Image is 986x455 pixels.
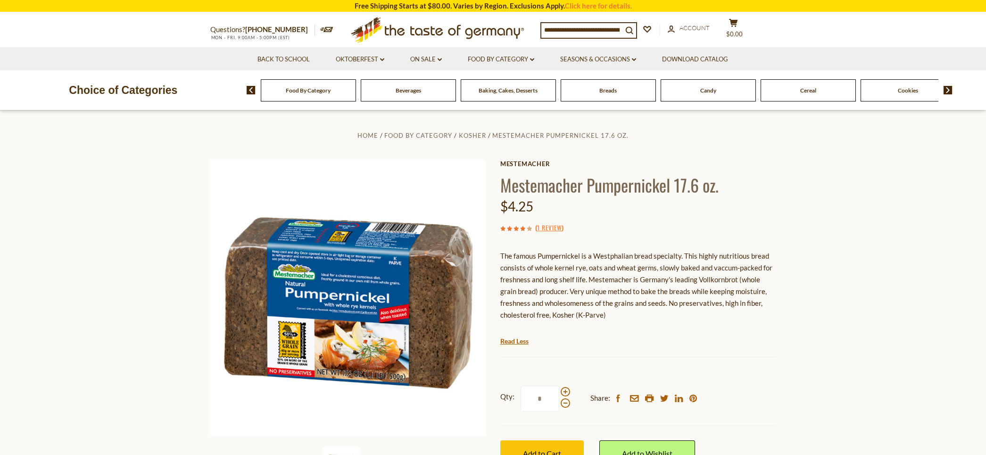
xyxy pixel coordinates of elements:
a: Download Catalog [662,54,728,65]
a: Food By Category [468,54,534,65]
a: Mestemacher Pumpernickel 17.6 oz. [492,132,629,139]
span: ( ) [535,223,563,232]
a: Click here for details. [565,1,632,10]
a: Beverages [396,87,421,94]
span: $4.25 [500,198,533,214]
a: 1 Review [537,223,562,233]
a: Back to School [257,54,310,65]
h1: Mestemacher Pumpernickel 17.6 oz. [500,174,776,195]
a: [PHONE_NUMBER] [245,25,308,34]
a: Candy [700,87,716,94]
img: next arrow [944,86,953,94]
a: On Sale [410,54,442,65]
a: Cereal [800,87,816,94]
img: Mestemacher Pumpernickel [210,160,486,436]
a: Read Less [500,337,529,346]
span: $0.00 [726,30,743,38]
p: The famous Pumpernickel is a Westphalian bread specialty. This highly nutritious bread consists o... [500,250,776,321]
span: Share: [590,392,610,404]
a: Cookies [898,87,918,94]
input: Qty: [521,386,559,412]
span: MON - FRI, 9:00AM - 5:00PM (EST) [210,35,290,40]
a: Kosher [459,132,486,139]
a: Oktoberfest [336,54,384,65]
a: Account [668,23,710,34]
button: $0.00 [720,18,748,42]
a: Seasons & Occasions [560,54,636,65]
a: Breads [599,87,617,94]
a: Food By Category [384,132,452,139]
p: Questions? [210,24,315,36]
a: Home [357,132,378,139]
img: previous arrow [247,86,256,94]
a: Baking, Cakes, Desserts [479,87,538,94]
span: Account [679,24,710,32]
a: Mestemacher [500,160,776,168]
strong: Qty: [500,391,514,403]
a: Food By Category [286,87,331,94]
